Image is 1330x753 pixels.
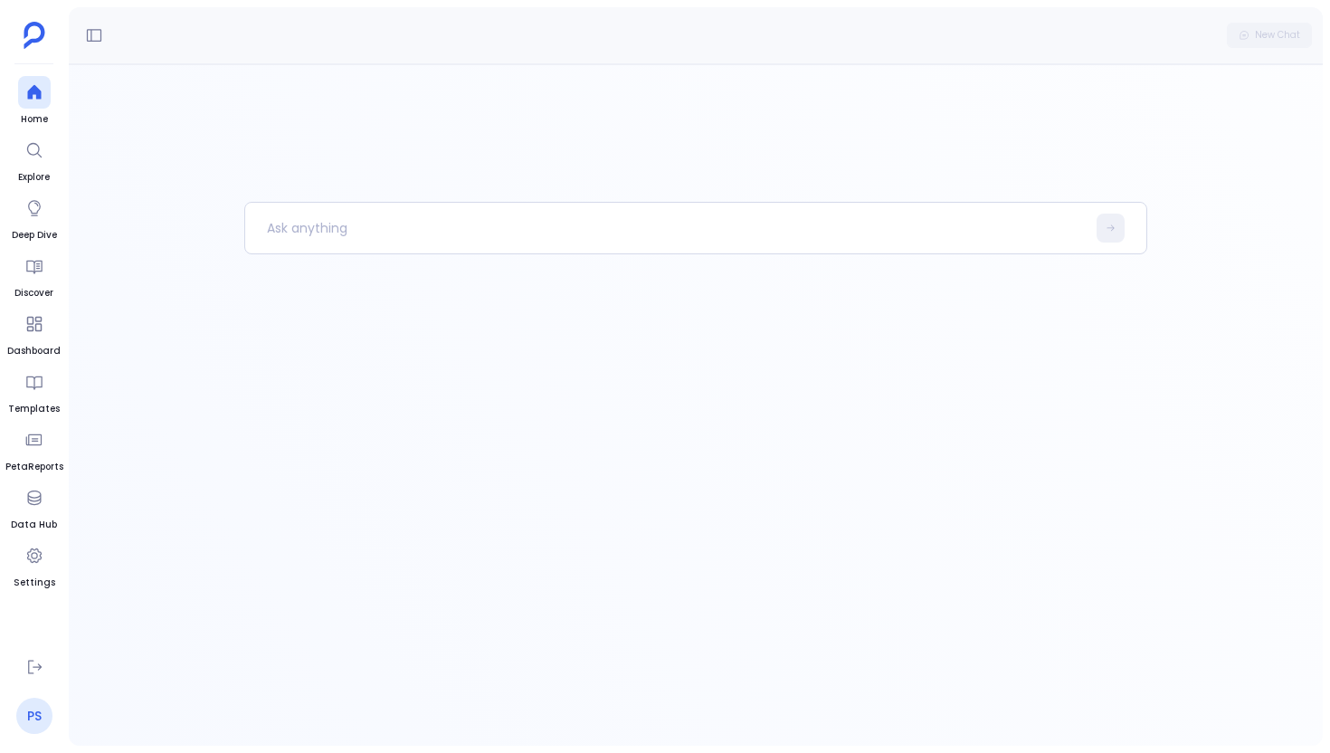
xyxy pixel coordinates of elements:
[5,460,63,474] span: PetaReports
[12,192,57,243] a: Deep Dive
[18,170,51,185] span: Explore
[16,698,52,734] a: PS
[12,228,57,243] span: Deep Dive
[11,518,57,532] span: Data Hub
[8,402,60,416] span: Templates
[14,539,55,590] a: Settings
[8,366,60,416] a: Templates
[18,76,51,127] a: Home
[14,576,55,590] span: Settings
[24,22,45,49] img: petavue logo
[14,250,53,300] a: Discover
[5,424,63,474] a: PetaReports
[18,134,51,185] a: Explore
[7,308,61,358] a: Dashboard
[11,481,57,532] a: Data Hub
[14,286,53,300] span: Discover
[7,344,61,358] span: Dashboard
[18,112,51,127] span: Home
